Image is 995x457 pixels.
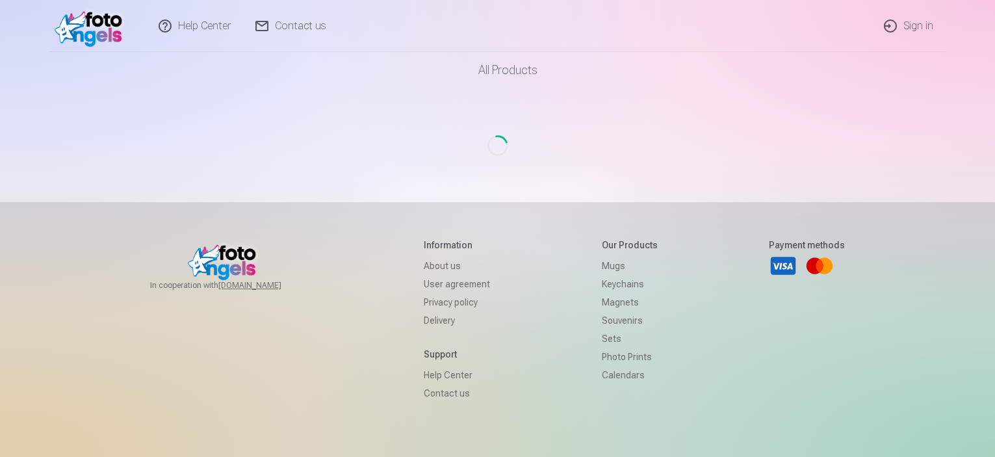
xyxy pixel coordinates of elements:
a: Privacy policy [424,293,490,311]
h5: Payment methods [769,239,845,252]
a: Magnets [602,293,658,311]
a: User agreement [424,275,490,293]
a: Calendars [602,366,658,384]
a: Delivery [424,311,490,330]
a: Keychains [602,275,658,293]
a: All products [442,52,553,88]
a: Mastercard [805,252,834,280]
a: Contact us [424,384,490,402]
a: Photo prints [602,348,658,366]
a: Souvenirs [602,311,658,330]
h5: Support [424,348,490,361]
a: Mugs [602,257,658,275]
h5: Information [424,239,490,252]
span: In cooperation with [150,280,313,291]
a: [DOMAIN_NAME] [218,280,313,291]
a: Sets [602,330,658,348]
a: About us [424,257,490,275]
img: /v1 [55,5,129,47]
a: Help Center [424,366,490,384]
a: Visa [769,252,797,280]
h5: Our products [602,239,658,252]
